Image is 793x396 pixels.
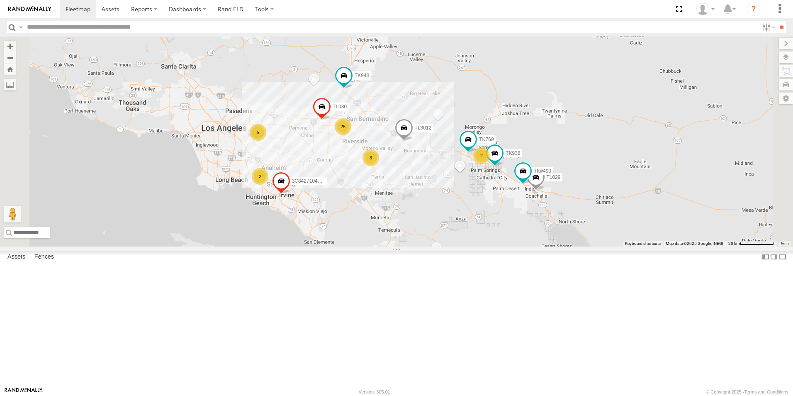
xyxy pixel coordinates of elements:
[666,241,723,246] span: Map data ©2025 Google, INEGI
[761,251,770,263] label: Dock Summary Table to the Left
[415,125,432,131] span: TL3012
[778,251,787,263] label: Hide Summary Table
[759,21,777,33] label: Search Filter Options
[781,242,789,245] a: Terms
[292,178,327,184] span: 3C8427104DF8
[17,21,24,33] label: Search Query
[8,6,51,12] img: rand-logo.svg
[625,241,661,247] button: Keyboard shortcuts
[4,41,16,52] button: Zoom in
[770,251,778,263] label: Dock Summary Table to the Right
[534,168,551,174] span: TK#490
[479,137,494,142] span: TK769
[726,241,776,247] button: Map Scale: 20 km per 78 pixels
[747,2,760,16] i: ?
[5,388,43,396] a: Visit our Website
[335,118,351,135] div: 25
[30,251,58,263] label: Fences
[706,389,788,394] div: © Copyright 2025 -
[744,389,788,394] a: Terms and Conditions
[3,251,29,263] label: Assets
[250,124,266,141] div: 5
[359,389,390,394] div: Version: 305.01
[4,52,16,64] button: Zoom out
[252,168,268,185] div: 2
[728,241,740,246] span: 20 km
[362,149,379,166] div: 3
[333,104,347,110] span: TL030
[693,3,718,15] div: Daniel Del Muro
[473,147,490,164] div: 2
[4,64,16,75] button: Zoom Home
[547,174,561,180] span: TL029
[506,150,520,156] span: TK938
[779,93,793,104] label: Map Settings
[4,79,16,90] label: Measure
[355,73,369,78] span: TK943
[4,206,21,222] button: Drag Pegman onto the map to open Street View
